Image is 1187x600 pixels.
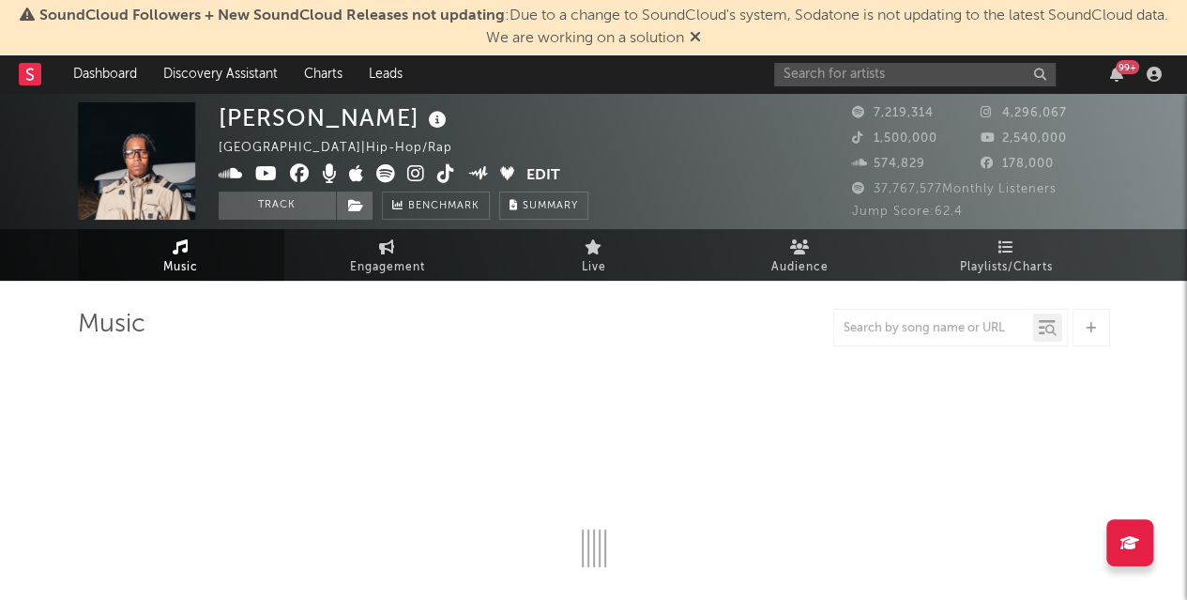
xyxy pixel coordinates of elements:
[697,229,904,281] a: Audience
[219,192,336,220] button: Track
[39,8,1168,46] span: : Due to a change to SoundCloud's system, Sodatone is not updating to the latest SoundCloud data....
[960,256,1053,279] span: Playlists/Charts
[904,229,1110,281] a: Playlists/Charts
[981,158,1054,170] span: 178,000
[852,132,937,145] span: 1,500,000
[774,63,1056,86] input: Search for artists
[219,102,451,133] div: [PERSON_NAME]
[834,321,1032,336] input: Search by song name or URL
[690,31,701,46] span: Dismiss
[284,229,491,281] a: Engagement
[408,195,479,218] span: Benchmark
[526,164,560,188] button: Edit
[291,55,356,93] a: Charts
[852,183,1057,195] span: 37,767,577 Monthly Listeners
[1110,67,1123,82] button: 99+
[1116,60,1139,74] div: 99 +
[499,192,588,220] button: Summary
[523,201,578,211] span: Summary
[582,256,606,279] span: Live
[771,256,829,279] span: Audience
[852,206,963,218] span: Jump Score: 62.4
[39,8,505,23] span: SoundCloud Followers + New SoundCloud Releases not updating
[981,132,1067,145] span: 2,540,000
[150,55,291,93] a: Discovery Assistant
[350,256,425,279] span: Engagement
[382,192,490,220] a: Benchmark
[78,229,284,281] a: Music
[981,107,1067,119] span: 4,296,067
[852,158,925,170] span: 574,829
[852,107,934,119] span: 7,219,314
[163,256,198,279] span: Music
[60,55,150,93] a: Dashboard
[219,137,474,160] div: [GEOGRAPHIC_DATA] | Hip-Hop/Rap
[356,55,416,93] a: Leads
[491,229,697,281] a: Live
